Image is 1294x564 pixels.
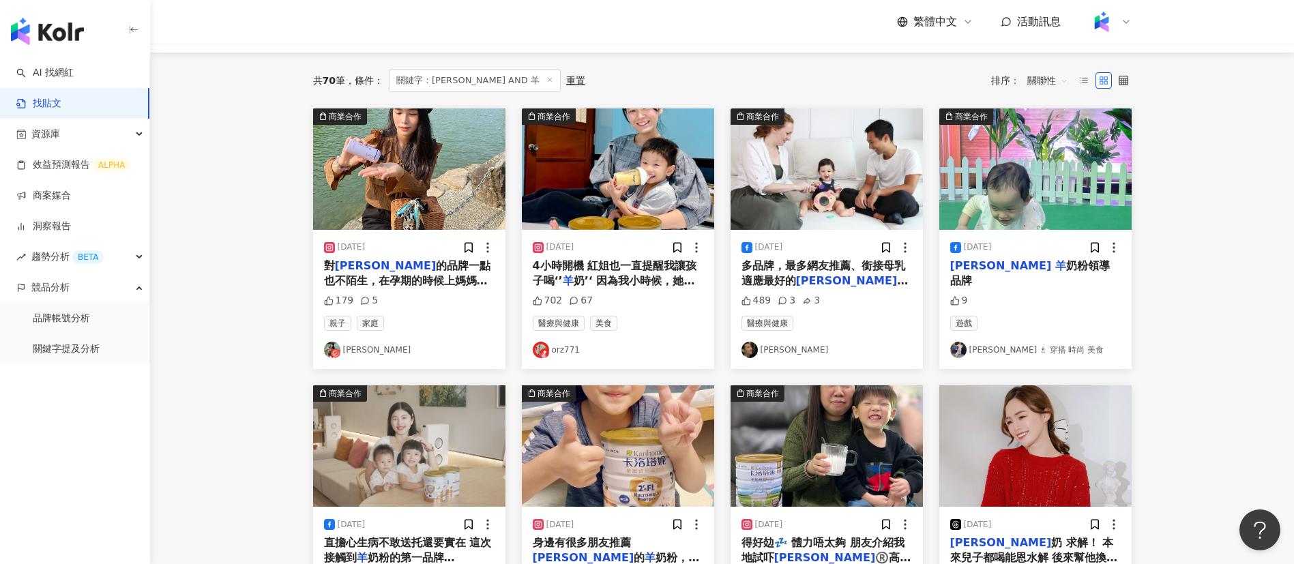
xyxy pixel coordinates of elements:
[338,519,366,531] div: [DATE]
[31,272,70,303] span: 競品分析
[755,519,783,531] div: [DATE]
[329,387,362,400] div: 商業合作
[324,316,351,331] span: 親子
[16,97,61,110] a: 找貼文
[1055,259,1066,272] mark: 羊
[16,66,74,80] a: searchAI 找網紅
[964,241,992,253] div: [DATE]
[533,274,695,302] span: 奶’‘ 因為我小時候，她也是訂
[335,259,437,272] mark: [PERSON_NAME]
[755,241,783,253] div: [DATE]
[950,259,1110,287] span: 奶粉領導品牌
[16,189,71,203] a: 商案媒合
[731,108,923,230] div: post-image商業合作
[774,551,876,564] mark: [PERSON_NAME]
[731,385,923,507] img: post-image
[1017,15,1061,28] span: 活動訊息
[778,294,795,308] div: 3
[533,342,703,358] a: KOL Avatarorz771
[313,385,505,507] img: post-image
[72,250,104,264] div: BETA
[796,274,909,287] mark: [PERSON_NAME]
[324,342,495,358] a: KOL Avatar[PERSON_NAME]
[533,316,585,331] span: 醫療與健康
[939,108,1132,230] img: post-image
[741,316,793,331] span: 醫療與健康
[313,108,505,230] img: post-image
[33,312,90,325] a: 品牌帳號分析
[345,75,383,86] span: 條件 ：
[538,387,570,400] div: 商業合作
[357,316,384,331] span: 家庭
[875,551,911,564] span: ®️高鈣
[964,519,992,531] div: [DATE]
[955,110,988,123] div: 商業合作
[538,110,570,123] div: 商業合作
[939,108,1132,230] div: post-image商業合作
[546,241,574,253] div: [DATE]
[33,342,100,356] a: 關鍵字提及分析
[741,536,905,564] span: 得好攰💤 體力唔太夠 朋友介紹我地試吓
[313,75,345,86] div: 共 筆
[324,259,335,272] span: 對
[939,385,1132,507] img: post-image
[950,342,967,358] img: KOL Avatar
[16,252,26,262] span: rise
[950,536,1052,549] mark: [PERSON_NAME]
[1239,509,1280,550] iframe: Help Scout Beacon - Open
[746,387,779,400] div: 商業合作
[731,385,923,507] div: post-image商業合作
[16,158,130,172] a: 效益預測報告ALPHA
[533,342,549,358] img: KOL Avatar
[546,519,574,531] div: [DATE]
[338,241,366,253] div: [DATE]
[645,551,656,564] mark: 羊
[741,342,758,358] img: KOL Avatar
[16,220,71,233] a: 洞察報告
[950,316,977,331] span: 遊戲
[31,241,104,272] span: 趨勢分析
[563,274,574,287] mark: 羊
[360,294,378,308] div: 5
[569,294,593,308] div: 67
[950,259,1052,272] mark: [PERSON_NAME]
[634,551,645,564] span: 的
[533,259,697,287] span: 4小時開機 紅姐也一直提醒我讓孩子喝‘’
[324,294,354,308] div: 179
[11,18,84,45] img: logo
[950,294,968,308] div: 9
[746,110,779,123] div: 商業合作
[590,316,617,331] span: 美食
[313,385,505,507] div: post-image商業合作
[533,294,563,308] div: 702
[522,385,714,507] div: post-image商業合作
[324,536,492,564] span: 直擔心生病不敢送托還要實在 這次接觸到
[741,342,912,358] a: KOL Avatar[PERSON_NAME]
[368,551,455,564] span: 奶粉的第一品牌
[324,342,340,358] img: KOL Avatar
[522,108,714,230] img: post-image
[950,342,1121,358] a: KOL Avatar[PERSON_NAME] ♗ 穿搭 時尚 美食
[329,110,362,123] div: 商業合作
[1089,9,1115,35] img: Kolr%20app%20icon%20%281%29.png
[1027,70,1068,91] span: 關聯性
[389,69,561,92] span: 關鍵字：[PERSON_NAME] AND 羊
[323,75,336,86] span: 70
[533,536,631,549] span: 身邊有很多朋友推薦
[991,70,1076,91] div: 排序：
[802,294,820,308] div: 3
[31,119,60,149] span: 資源庫
[522,108,714,230] div: post-image商業合作
[566,75,585,86] div: 重置
[522,385,714,507] img: post-image
[533,551,634,564] mark: [PERSON_NAME]
[357,551,368,564] mark: 羊
[313,108,505,230] div: post-image商業合作
[741,294,771,308] div: 489
[741,259,905,287] span: 多品牌，最多網友推薦、銜接母乳適應最好的
[731,108,923,230] img: post-image
[913,14,957,29] span: 繁體中文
